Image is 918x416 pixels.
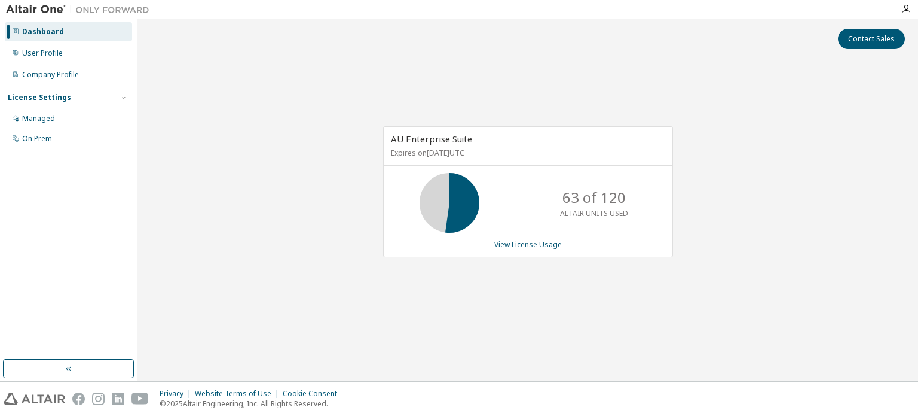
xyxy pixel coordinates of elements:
[560,208,628,218] p: ALTAIR UNITS USED
[838,29,905,49] button: Contact Sales
[92,393,105,405] img: instagram.svg
[22,70,79,80] div: Company Profile
[22,134,52,144] div: On Prem
[391,148,662,158] p: Expires on [DATE] UTC
[494,239,562,250] a: View License Usage
[22,114,55,123] div: Managed
[195,389,283,399] div: Website Terms of Use
[131,393,149,405] img: youtube.svg
[391,133,472,145] span: AU Enterprise Suite
[160,389,195,399] div: Privacy
[22,27,64,37] div: Dashboard
[72,393,85,405] img: facebook.svg
[6,4,155,16] img: Altair One
[112,393,124,405] img: linkedin.svg
[4,393,65,405] img: altair_logo.svg
[283,389,344,399] div: Cookie Consent
[8,93,71,102] div: License Settings
[160,399,344,409] p: © 2025 Altair Engineering, Inc. All Rights Reserved.
[562,187,626,208] p: 63 of 120
[22,48,63,58] div: User Profile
